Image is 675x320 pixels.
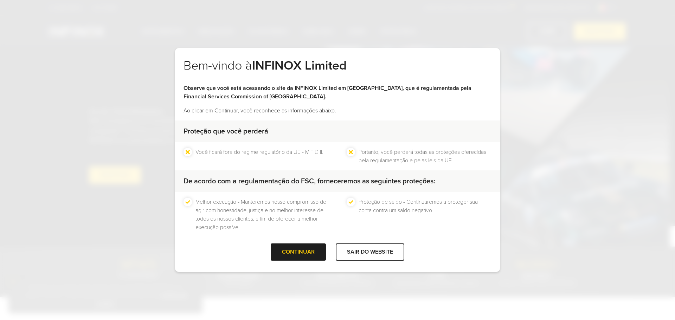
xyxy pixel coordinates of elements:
strong: De acordo com a regulamentação do FSC, forneceremos as seguintes proteções: [184,177,435,185]
strong: INFINOX Limited [252,58,347,73]
p: Ao clicar em Continuar, você reconhece as informações abaixo. [184,106,491,115]
li: Você ficará fora do regime regulatório da UE - MiFID II. [195,148,323,165]
div: CONTINUAR [271,243,326,261]
div: SAIR DO WEBSITE [336,243,404,261]
h2: Bem-vindo à [184,58,491,84]
li: Portanto, você perderá todas as proteções oferecidas pela regulamentação e pelas leis da UE. [359,148,491,165]
strong: Observe que você está acessando o site da INFINOX Limited em [GEOGRAPHIC_DATA], que é regulamenta... [184,85,471,100]
strong: Proteção que você perderá [184,127,268,136]
li: Melhor execução - Manteremos nosso compromisso de agir com honestidade, justiça e no melhor inter... [195,198,328,231]
li: Proteção de saldo - Continuaremos a proteger sua conta contra um saldo negativo. [359,198,491,231]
